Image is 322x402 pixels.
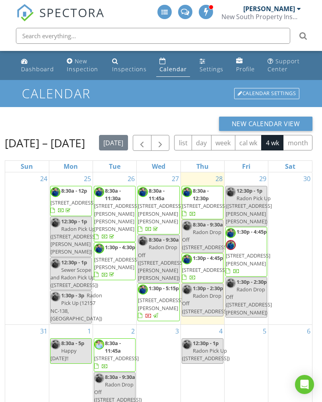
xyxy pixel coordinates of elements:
a: Go to August 31, 2025 [39,325,49,338]
a: Settings [196,54,227,77]
img: tim__2025.jpg [182,221,192,231]
button: month [283,135,312,150]
a: Go to August 30, 2025 [302,172,312,185]
span: 12:30p - 1p [61,218,87,225]
td: Go to August 26, 2025 [93,172,137,324]
div: Open Intercom Messenger [295,375,314,394]
a: 8:30a - 11:45a [STREET_ADDRESS] [94,338,136,372]
a: Go to August 24, 2025 [39,172,49,185]
span: 12:30p - 1p [61,259,87,266]
a: Go to September 5, 2025 [261,325,268,338]
img: tim__2025.jpg [138,236,148,246]
button: [DATE] [99,135,128,150]
div: Calendar [159,65,187,73]
div: [PERSON_NAME] [243,5,295,13]
span: [STREET_ADDRESS] [50,199,95,206]
a: Go to August 27, 2025 [170,172,180,185]
input: Search everything... [16,28,290,44]
a: Go to August 26, 2025 [126,172,136,185]
span: 1:30p - 4:45p [193,254,223,261]
span: 1:30p - 5:15p [149,285,179,292]
span: 1:30p - 2:30p [193,285,223,292]
span: Radon Pick Up ([STREET_ADDRESS]) [182,347,230,362]
span: Radon Drop Off ([STREET_ADDRESS][PERSON_NAME][PERSON_NAME]) [138,244,184,281]
span: 8:30a - 11:45a [149,187,165,202]
button: week [211,135,235,150]
span: Radon Pick Up ([STREET_ADDRESS][PERSON_NAME][PERSON_NAME]) [50,225,97,256]
span: Sewer Scope and Radon Pick Up ([STREET_ADDRESS]) [50,266,98,289]
span: Happy [DATE]!! [50,347,76,362]
a: Sunday [19,161,35,172]
img: 5y7a3613_1.jpg [94,340,104,349]
button: Next [151,135,170,151]
img: tim__2025.jpg [50,292,60,302]
span: 8:30a - 9:30a [105,373,135,381]
a: Calendar Settings [233,87,300,100]
td: Go to August 29, 2025 [224,172,268,324]
a: 8:30a - 11:30a [STREET_ADDRESS][PERSON_NAME][PERSON_NAME][PERSON_NAME] [94,186,136,242]
div: New Inspection [67,57,98,73]
a: 1:30p - 4:30p [STREET_ADDRESS][PERSON_NAME] [94,242,136,280]
div: Inspections [112,65,147,73]
img: tim__2025.jpg [138,285,148,295]
img: tim__2025.jpg [182,187,192,197]
a: 1:30p - 4:30p [STREET_ADDRESS][PERSON_NAME] [94,244,139,278]
span: 12:30p - 1p [193,340,219,347]
span: 8:30a - 11:30a [105,187,121,202]
a: SPECTORA [16,11,105,27]
a: 8:30a - 12:30p [STREET_ADDRESS] [182,187,227,217]
img: tim__2025.jpg [226,278,236,288]
a: Wednesday [150,161,167,172]
div: Calendar Settings [234,88,299,99]
td: Go to August 24, 2025 [5,172,49,324]
a: 8:30a - 11:45a [STREET_ADDRESS] [94,340,139,370]
div: Dashboard [21,65,54,73]
a: 8:30a - 11:45a [STREET_ADDRESS][PERSON_NAME][PERSON_NAME] [138,187,182,232]
a: Go to September 2, 2025 [130,325,136,338]
a: Support Center [264,54,304,77]
img: tim__2025.jpg [182,340,192,349]
img: tim__2025.jpg [50,340,60,349]
span: 8:30a - 9:30a [193,221,223,228]
img: tim__2025.jpg [138,187,148,197]
a: 8:30a - 12p [STREET_ADDRESS] [50,186,92,216]
a: Go to August 29, 2025 [258,172,268,185]
span: [STREET_ADDRESS] [182,266,227,273]
a: Friday [241,161,252,172]
button: Previous [133,135,151,151]
div: Settings [200,65,223,73]
a: Go to August 28, 2025 [214,172,224,185]
span: 1:30p - 4:45p [237,228,267,235]
a: Inspections [109,54,150,77]
img: tim__2025.jpg [50,259,60,269]
img: tim__2025.jpg [226,187,236,197]
span: [STREET_ADDRESS][PERSON_NAME] [94,256,139,271]
button: list [174,135,192,150]
a: Go to September 6, 2025 [305,325,312,338]
a: Go to August 25, 2025 [82,172,93,185]
span: 8:30a - 12p [61,187,87,194]
a: Thursday [195,161,210,172]
td: Go to August 27, 2025 [137,172,180,324]
img: tim__2025.jpg [50,218,60,228]
span: Radon Drop Off ([STREET_ADDRESS]) [182,228,230,251]
span: SPECTORA [39,4,105,21]
span: 1:30p - 4:30p [105,244,135,251]
span: 1:30p - 3p [61,292,84,299]
span: 1:30p - 2:30p [237,278,267,285]
td: Go to August 30, 2025 [268,172,312,324]
button: 4 wk [261,135,283,150]
a: 1:30p - 5:15p [STREET_ADDRESS][PERSON_NAME] [138,283,179,321]
a: Go to September 4, 2025 [217,325,224,338]
span: [STREET_ADDRESS][PERSON_NAME] [138,297,182,311]
a: 1:30p - 4:45p [STREET_ADDRESS] [182,254,227,281]
a: Go to September 1, 2025 [86,325,93,338]
button: cal wk [235,135,262,150]
span: Radon Drop Off ([STREET_ADDRESS][PERSON_NAME]) [226,286,272,316]
a: Go to September 3, 2025 [174,325,180,338]
img: tim__2025.jpg [182,254,192,264]
img: The Best Home Inspection Software - Spectora [16,4,34,21]
img: tim__2025.jpg [50,187,60,197]
a: Profile [233,54,258,77]
a: New Inspection [64,54,103,77]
